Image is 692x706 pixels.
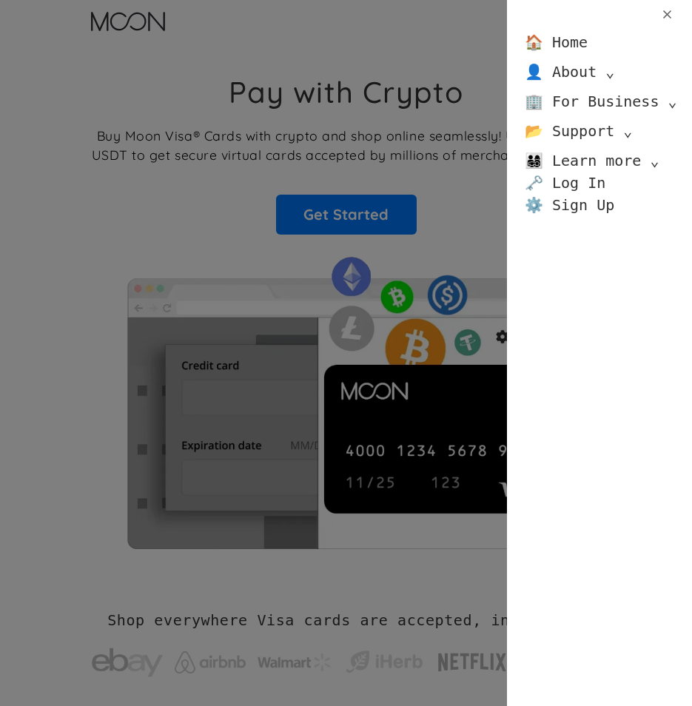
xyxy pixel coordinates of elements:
a: 🏠 Home [525,31,588,53]
a: 🗝️ Log In [525,172,605,194]
div: 👤 About ⌄ [525,61,614,83]
div: 🏢 For Business ⌄ [525,90,677,112]
div: 📂 Support ⌄ [525,120,632,142]
div: 👨‍👩‍👧‍👦 Learn more ⌄ [525,149,659,172]
a: ⚙️ Sign Up [525,194,614,216]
